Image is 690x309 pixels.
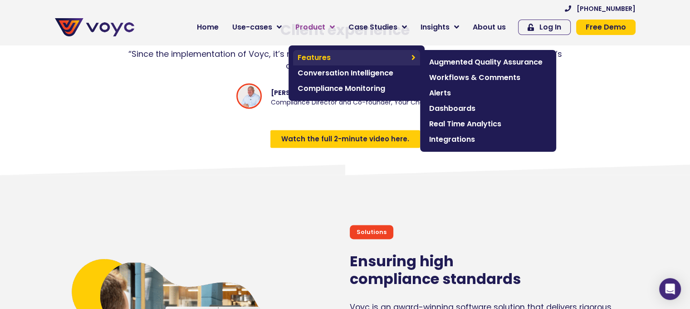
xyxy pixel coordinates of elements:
[293,81,420,96] a: Compliance Monitoring
[125,48,565,130] div: Slides
[298,83,416,94] span: Compliance Monitoring
[425,116,552,132] a: Real Time Analytics
[659,278,681,300] div: Open Intercom Messenger
[425,85,552,101] a: Alerts
[342,18,414,36] a: Case Studies
[577,5,636,12] span: [PHONE_NUMBER]
[190,18,225,36] a: Home
[429,119,547,130] span: Real Time Analytics
[120,74,151,84] span: Job title
[348,22,397,33] span: Case Studies
[539,24,561,31] span: Log In
[565,5,636,12] a: [PHONE_NUMBER]
[429,57,547,68] span: Augmented Quality Assurance
[425,55,552,70] a: Augmented Quality Assurance
[350,253,626,288] h2: Ensuring high compliance standards
[518,20,571,35] a: Log In
[289,18,342,36] a: Product
[293,65,420,81] a: Conversation Intelligence
[425,101,552,116] a: Dashboards
[293,50,420,65] a: Features
[473,22,506,33] span: About us
[425,132,552,147] a: Integrations
[120,36,143,47] span: Phone
[55,18,134,36] img: voyc-full-logo
[466,18,513,36] a: About us
[236,83,262,109] img: Keith Jones
[429,72,547,83] span: Workflows & Comments
[197,22,219,33] span: Home
[271,88,454,97] span: [PERSON_NAME]
[429,88,547,99] span: Alerts
[425,70,552,85] a: Workflows & Comments
[232,22,272,33] span: Use-cases
[271,97,454,107] span: Compliance Director and Co-founder, Your Choice Cover
[357,228,387,236] p: Solutions
[270,130,420,148] a: Watch the full 2-minute video here.
[298,68,416,79] span: Conversation Intelligence
[295,22,325,33] span: Product
[586,24,626,31] span: Free Demo
[125,48,565,72] div: “Since the implementation of Voyc, it’s reduced our complaints, it’s put the quality through the ...
[576,20,636,35] a: Free Demo
[421,22,450,33] span: Insights
[225,18,289,36] a: Use-cases
[429,134,547,145] span: Integrations
[414,18,466,36] a: Insights
[298,52,407,63] span: Features
[429,103,547,114] span: Dashboards
[187,189,230,198] a: Privacy Policy
[281,135,409,142] span: Watch the full 2-minute video here.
